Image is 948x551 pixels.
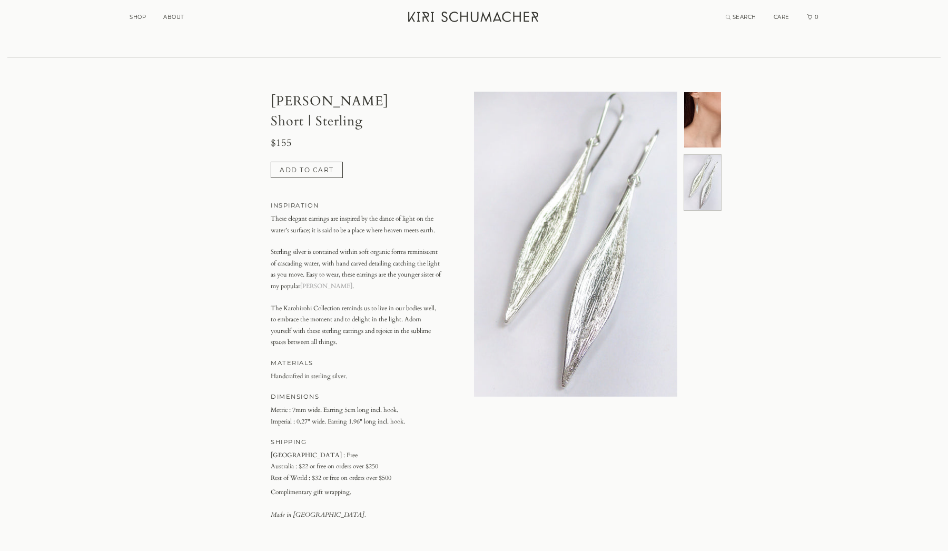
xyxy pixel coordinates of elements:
span: 0 [814,14,819,21]
h4: MATERIALS [271,358,441,369]
a: [PERSON_NAME] [300,282,352,290]
span: [GEOGRAPHIC_DATA] : Free Australia : $22 or free on orders over $250 Rest of World : $32 or free ... [271,451,391,482]
em: Made in [GEOGRAPHIC_DATA]. [271,510,366,519]
img: undefined [474,92,677,397]
h4: DIMENSIONS [271,391,441,402]
h4: SHIPPING [271,437,441,448]
p: Metric : 7mm wide. Earring 5cm long incl. hook. Imperial : 0.27" wide. Earring 1.96" long incl. h... [271,405,441,427]
button: Add to cart [271,162,343,179]
p: Handcrafted in sterling silver. [271,371,441,382]
p: The Karohirohi Collection reminds us to live in our bodies well, to embrace the moment and to del... [271,303,441,348]
a: Search [726,14,756,21]
img: undefined [684,155,721,210]
a: CARE [774,14,789,21]
h1: [PERSON_NAME] Short | Sterling [271,92,441,131]
a: Kiri Schumacher Home [402,5,547,32]
p: Sterling silver is contained within soft organic forms reminiscent of cascading water, with hand ... [271,247,441,292]
a: SHOP [130,14,146,21]
a: Cart [807,14,819,21]
img: undefined [684,92,721,147]
p: These elegant earrings are inspired by the dance of light on the water’s surface; it is said to b... [271,213,441,236]
a: ABOUT [163,14,184,21]
h4: INSPIRATION [271,200,441,211]
span: Complimentary gift wrapping. [271,487,441,498]
span: SEARCH [733,14,756,21]
h3: $155 [271,137,441,149]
